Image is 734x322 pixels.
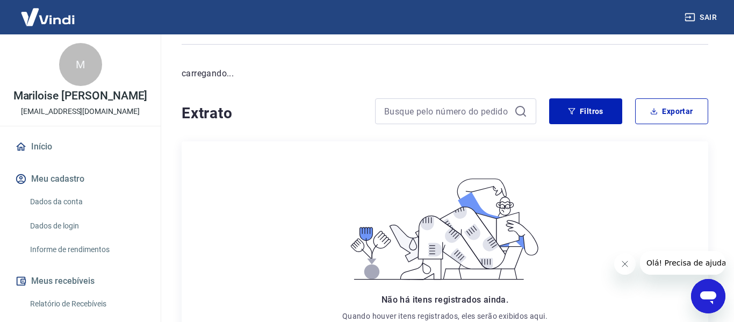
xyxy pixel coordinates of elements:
h4: Extrato [182,103,362,124]
button: Meu cadastro [13,167,148,191]
p: Quando houver itens registrados, eles serão exibidos aqui. [342,311,548,321]
iframe: Fechar mensagem [614,253,636,275]
p: carregando... [182,67,708,80]
img: Vindi [13,1,83,33]
iframe: Botão para abrir a janela de mensagens [691,279,725,313]
div: M [59,43,102,86]
a: Informe de rendimentos [26,239,148,261]
a: Relatório de Recebíveis [26,293,148,315]
p: Mariloise [PERSON_NAME] [13,90,148,102]
input: Busque pelo número do pedido [384,103,510,119]
a: Dados de login [26,215,148,237]
a: Início [13,135,148,159]
button: Meus recebíveis [13,269,148,293]
p: [EMAIL_ADDRESS][DOMAIN_NAME] [21,106,140,117]
iframe: Mensagem da empresa [640,251,725,275]
span: Olá! Precisa de ajuda? [6,8,90,16]
button: Sair [682,8,721,27]
span: Não há itens registrados ainda. [382,295,508,305]
button: Filtros [549,98,622,124]
a: Dados da conta [26,191,148,213]
button: Exportar [635,98,708,124]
